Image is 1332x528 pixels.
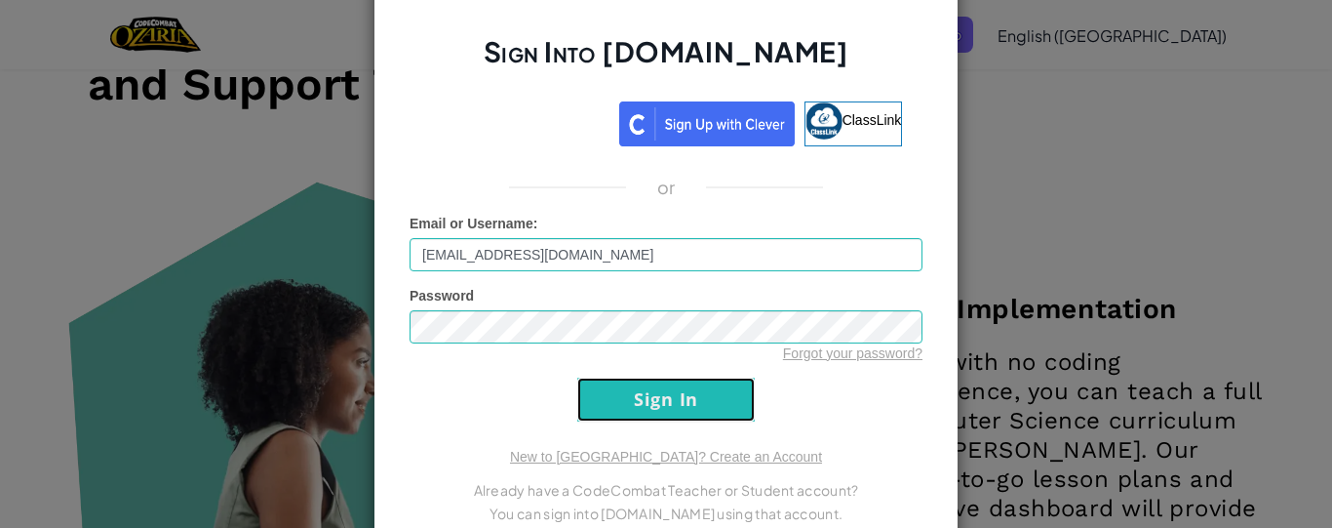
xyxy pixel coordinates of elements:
[657,176,676,199] p: or
[410,214,538,233] label: :
[619,102,795,146] img: clever_sso_button@2x.png
[783,345,922,361] a: Forgot your password?
[410,33,922,90] h2: Sign Into [DOMAIN_NAME]
[420,100,619,142] iframe: Sign in with Google Button
[577,378,755,422] input: Sign In
[410,216,533,231] span: Email or Username
[805,102,842,140] img: classlink-logo-small.png
[842,111,902,127] span: ClassLink
[410,478,922,502] p: Already have a CodeCombat Teacher or Student account?
[410,502,922,525] p: You can sign into [DOMAIN_NAME] using that account.
[410,288,474,304] span: Password
[510,449,822,465] a: New to [GEOGRAPHIC_DATA]? Create an Account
